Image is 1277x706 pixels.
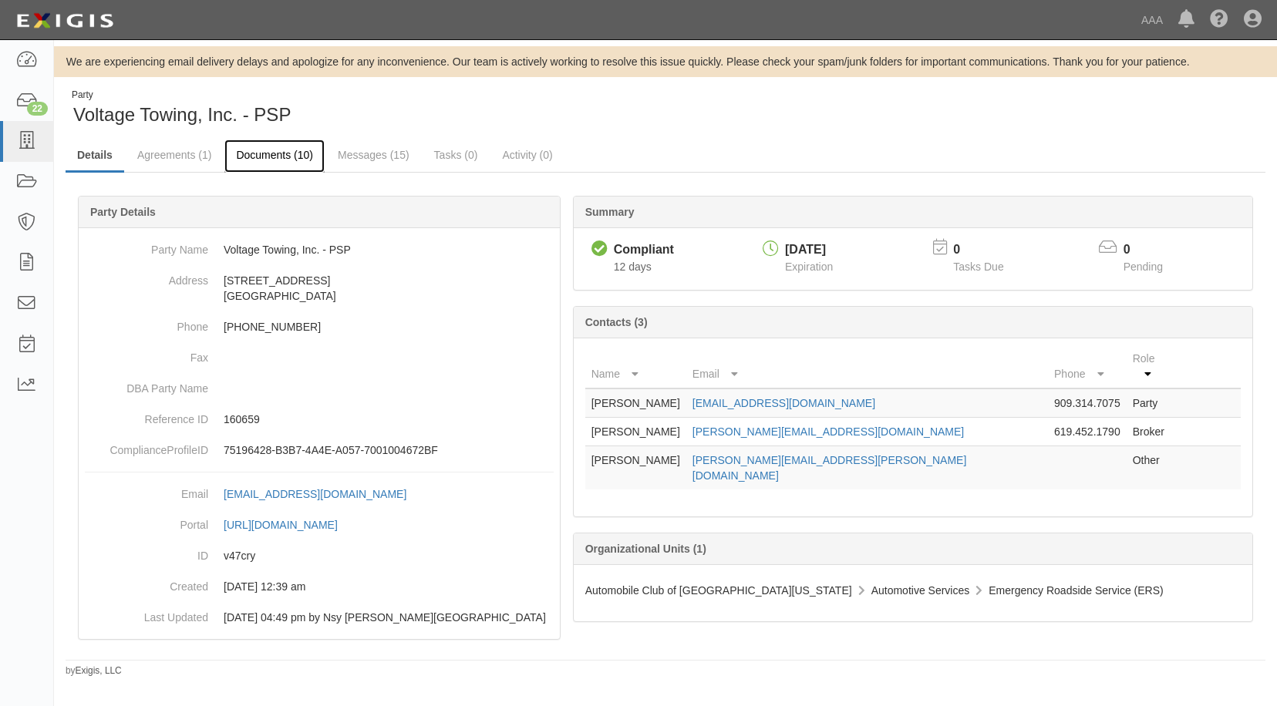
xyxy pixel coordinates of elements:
th: Phone [1048,345,1127,388]
dd: v47cry [85,540,554,571]
a: Details [66,140,124,173]
dt: Phone [85,311,208,335]
i: Help Center - Complianz [1210,11,1228,29]
span: Automobile Club of [GEOGRAPHIC_DATA][US_STATE] [585,584,852,597]
a: Tasks (0) [423,140,490,170]
td: 909.314.7075 [1048,388,1127,418]
a: [URL][DOMAIN_NAME] [224,519,355,531]
dt: Created [85,571,208,594]
small: by [66,664,122,677]
b: Summary [585,206,635,218]
div: We are experiencing email delivery delays and apologize for any inconvenience. Our team is active... [54,54,1277,69]
td: 619.452.1790 [1048,418,1127,446]
a: [EMAIL_ADDRESS][DOMAIN_NAME] [224,488,423,500]
th: Email [686,345,1048,388]
span: Expiration [785,261,833,273]
div: [DATE] [785,241,833,259]
a: [PERSON_NAME][EMAIL_ADDRESS][PERSON_NAME][DOMAIN_NAME] [692,454,967,482]
dd: 05/15/2025 04:49 pm by Nsy Archibong-Usoro [85,602,554,633]
a: Messages (15) [326,140,421,170]
dt: Reference ID [85,404,208,427]
p: 0 [1124,241,1182,259]
dt: Portal [85,509,208,533]
dd: 03/10/2023 12:39 am [85,571,554,602]
div: Voltage Towing, Inc. - PSP [66,89,654,128]
dt: ID [85,540,208,563]
b: Party Details [90,206,156,218]
dt: Fax [85,342,208,365]
span: Tasks Due [953,261,1003,273]
td: Broker [1127,418,1179,446]
div: Compliant [614,241,674,259]
td: Other [1127,446,1179,490]
dt: Party Name [85,234,208,257]
a: Exigis, LLC [76,665,122,676]
dt: Address [85,265,208,288]
img: logo-5460c22ac91f19d4615b14bd174203de0afe785f0fc80cf4dbbc73dc1793850b.png [12,7,118,35]
td: [PERSON_NAME] [585,446,686,490]
b: Contacts (3) [585,316,648,328]
dt: ComplianceProfileID [85,435,208,458]
a: [PERSON_NAME][EMAIL_ADDRESS][DOMAIN_NAME] [692,425,964,438]
dt: Last Updated [85,602,208,625]
span: Pending [1124,261,1163,273]
p: 160659 [224,412,554,427]
span: Emergency Roadside Service (ERS) [989,584,1163,597]
th: Name [585,345,686,388]
div: 22 [27,102,48,116]
dt: Email [85,479,208,502]
b: Organizational Units (1) [585,543,706,555]
p: 75196428-B3B7-4A4E-A057-7001004672BF [224,442,554,458]
span: Automotive Services [871,584,970,597]
a: Activity (0) [490,140,564,170]
dd: [STREET_ADDRESS] [GEOGRAPHIC_DATA] [85,265,554,311]
div: [EMAIL_ADDRESS][DOMAIN_NAME] [224,486,406,502]
a: [EMAIL_ADDRESS][DOMAIN_NAME] [692,397,875,409]
td: [PERSON_NAME] [585,418,686,446]
span: Since 08/13/2025 [614,261,652,273]
p: 0 [953,241,1023,259]
div: Party [72,89,291,102]
a: Documents (10) [224,140,325,173]
i: Compliant [591,241,608,257]
td: [PERSON_NAME] [585,388,686,418]
span: Voltage Towing, Inc. - PSP [73,104,291,125]
a: Agreements (1) [126,140,223,170]
td: Party [1127,388,1179,418]
dd: [PHONE_NUMBER] [85,311,554,342]
a: AAA [1134,5,1171,35]
dt: DBA Party Name [85,373,208,396]
th: Role [1127,345,1179,388]
dd: Voltage Towing, Inc. - PSP [85,234,554,265]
